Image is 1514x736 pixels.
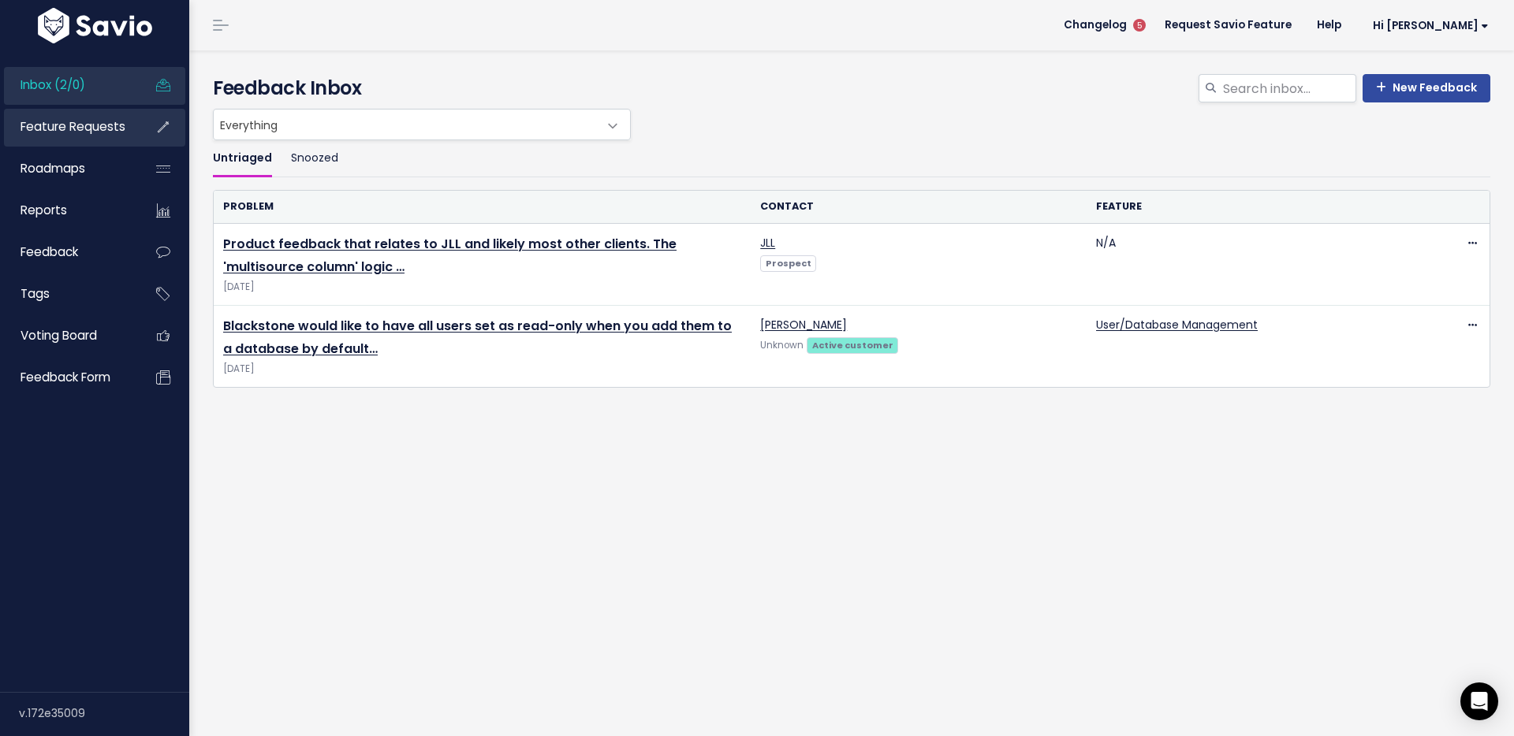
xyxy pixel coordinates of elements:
[4,318,131,354] a: Voting Board
[21,76,85,93] span: Inbox (2/0)
[4,276,131,312] a: Tags
[1096,317,1258,333] a: User/Database Management
[21,160,85,177] span: Roadmaps
[213,109,631,140] span: Everything
[214,191,751,223] th: Problem
[1354,13,1501,38] a: Hi [PERSON_NAME]
[1221,74,1356,102] input: Search inbox...
[1087,224,1423,306] td: N/A
[4,151,131,187] a: Roadmaps
[760,235,775,251] a: JLL
[21,243,78,260] span: Feedback
[19,693,189,734] div: v.172e35009
[34,8,156,43] img: logo-white.9d6f32f41409.svg
[1087,191,1423,223] th: Feature
[223,279,741,296] span: [DATE]
[4,109,131,145] a: Feature Requests
[214,110,599,139] span: Everything
[751,191,1087,223] th: Contact
[1064,20,1127,31] span: Changelog
[760,339,804,351] span: Unknown
[21,327,97,344] span: Voting Board
[807,336,898,352] a: Active customer
[4,67,131,103] a: Inbox (2/0)
[213,74,1490,102] h4: Feedback Inbox
[812,339,893,351] strong: Active customer
[4,234,131,270] a: Feedback
[223,317,732,358] a: Blackstone would like to have all users set as read-only when you add them to a database by default…
[4,192,131,229] a: Reports
[223,235,677,276] a: Product feedback that relates to JLL and likely most other clients. The 'multisource column' logic …
[223,361,741,377] span: [DATE]
[1152,13,1304,37] a: Request Savio Feature
[21,118,125,135] span: Feature Requests
[21,285,50,302] span: Tags
[213,140,1490,177] ul: Filter feature requests
[1460,682,1498,720] div: Open Intercom Messenger
[4,359,131,396] a: Feedback form
[1304,13,1354,37] a: Help
[21,202,67,218] span: Reports
[213,140,272,177] a: Untriaged
[766,257,811,269] strong: Prospect
[760,255,816,270] a: Prospect
[1133,19,1146,32] span: 5
[291,140,338,177] a: Snoozed
[21,369,110,385] span: Feedback form
[1373,20,1489,32] span: Hi [PERSON_NAME]
[1363,74,1490,102] a: New Feedback
[760,317,847,333] a: [PERSON_NAME]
